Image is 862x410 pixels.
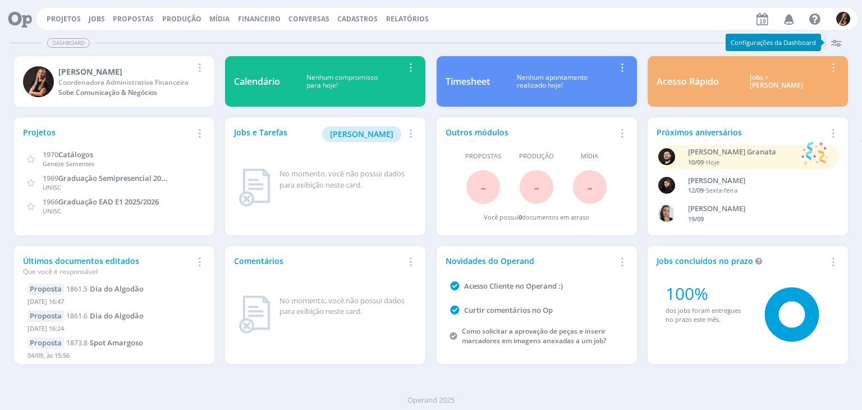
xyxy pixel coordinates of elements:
[85,15,108,24] button: Jobs
[89,14,105,24] a: Jobs
[464,305,553,315] a: Curtir comentários no Op
[519,213,522,221] span: 0
[239,295,270,334] img: dashboard_not_found.png
[234,255,404,267] div: Comentários
[688,175,826,186] div: Luana da Silva de Andrade
[239,168,270,207] img: dashboard_not_found.png
[581,152,598,161] span: Mídia
[66,338,88,348] span: 1873.8
[666,306,749,325] div: dos jobs foram entregues no prazo este mês.
[43,183,61,192] span: UNISC
[43,207,61,215] span: UNISC
[234,126,404,142] div: Jobs e Tarefas
[27,284,64,295] div: Proposta
[23,267,192,277] div: Que você é responsável
[43,196,159,207] a: 1966Graduação EAD E1 2025/2026
[688,186,826,195] div: -
[66,338,143,348] a: 1873.8Spot Amargoso
[446,126,615,138] div: Outros módulos
[27,338,64,349] div: Proposta
[534,175,539,199] span: -
[58,66,192,78] div: Luana Soder
[90,338,143,348] span: Spot Amargoso
[657,255,826,267] div: Jobs concluídos no prazo
[209,14,230,24] a: Mídia
[90,311,144,321] span: Dia do Algodão
[23,66,54,97] img: L
[462,326,606,345] a: Como solicitar a aprovação de peças e inserir marcadores em imagens anexadas a um job?
[446,75,490,88] div: Timesheet
[27,349,201,365] div: 04/09, às 15:56
[657,126,826,138] div: Próximos aniversários
[66,284,144,294] a: 1861.5Dia do Algodão
[43,149,58,160] span: 1970
[322,128,401,139] a: [PERSON_NAME]
[386,14,429,24] a: Relatórios
[58,149,93,160] span: Catálogos
[27,322,201,338] div: [DATE] 16:24
[519,152,554,161] span: Produção
[688,215,704,223] span: 19/09
[480,175,486,199] span: -
[383,15,432,24] button: Relatórios
[666,281,749,306] div: 100%
[484,213,589,222] div: Você possui documentos em atraso
[58,88,192,98] div: Sobe Comunicação & Negócios
[47,14,81,24] a: Projetos
[437,56,637,107] a: TimesheetNenhum apontamentorealizado hoje!
[330,129,393,139] span: [PERSON_NAME]
[66,311,88,321] span: 1861.6
[206,15,233,24] button: Mídia
[90,284,144,294] span: Dia do Algodão
[66,311,144,321] a: 1861.6Dia do Algodão
[658,205,675,222] img: C
[688,158,704,166] span: 10/09
[490,74,615,90] div: Nenhum apontamento realizado hoje!
[836,12,850,26] img: L
[27,311,64,322] div: Proposta
[23,255,192,277] div: Últimos documentos editados
[587,175,593,199] span: -
[43,173,58,183] span: 1969
[23,126,192,138] div: Projetos
[109,15,157,24] button: Propostas
[66,284,88,294] span: 1861.5
[465,152,501,161] span: Propostas
[657,75,719,88] div: Acesso Rápido
[234,75,280,88] div: Calendário
[706,186,737,194] span: Sexta-feira
[727,74,826,90] div: Jobs > [PERSON_NAME]
[279,295,412,317] div: No momento, você não possui dados para exibição neste card.
[322,126,401,142] button: [PERSON_NAME]
[43,172,187,183] a: 1969Graduação Semipresencial 2025/2026
[159,15,205,24] button: Produção
[58,197,159,207] span: Graduação EAD E1 2025/2026
[706,158,719,166] span: Hoje
[464,281,563,291] a: Acesso Cliente no Operand :)
[162,14,201,24] a: Produção
[337,14,378,24] span: Cadastros
[836,9,851,29] button: L
[113,14,154,24] span: Propostas
[334,15,381,24] button: Cadastros
[688,147,796,158] div: Bruno Corralo Granata
[658,177,675,194] img: L
[285,15,333,24] button: Conversas
[27,295,201,311] div: [DATE] 16:47
[288,14,329,24] a: Conversas
[43,15,84,24] button: Projetos
[238,14,281,24] span: Financeiro
[688,186,704,194] span: 12/09
[58,172,187,183] span: Graduação Semipresencial 2025/2026
[43,149,93,160] a: 1970Catálogos
[688,203,826,215] div: Caroline Fagundes Pieczarka
[47,38,90,48] span: Dashboard
[43,160,94,168] span: Geneze Sementes
[688,158,796,167] div: -
[658,148,675,165] img: B
[43,197,58,207] span: 1966
[280,74,404,90] div: Nenhum compromisso para hoje!
[446,255,615,267] div: Novidades do Operand
[58,78,192,88] div: Coordenadora Administrativa Financeira
[14,56,214,107] a: L[PERSON_NAME]Coordenadora Administrativa FinanceiraSobe Comunicação & Negócios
